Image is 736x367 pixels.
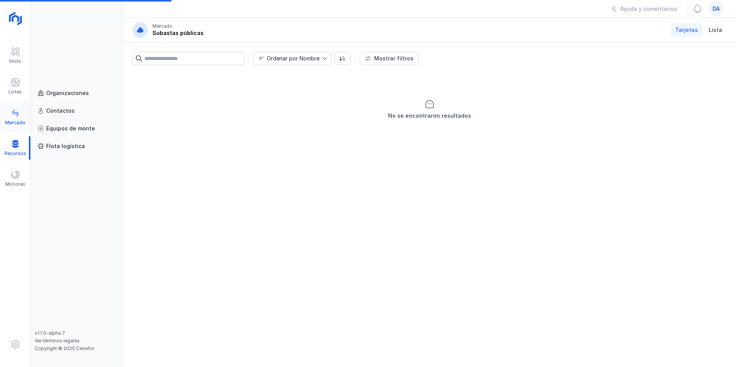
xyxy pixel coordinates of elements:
[35,345,119,352] div: Copyright © 2025 Cesefor
[374,55,413,62] div: Mostrar filtros
[46,107,75,115] div: Contactos
[8,89,22,95] div: Lotes
[46,89,89,97] div: Organizaciones
[267,56,319,61] div: Ordenar por Nombre
[46,142,85,150] div: Flota logística
[620,5,677,13] div: Ayuda y comentarios
[5,181,25,187] div: Motores
[709,26,722,34] span: Lista
[713,5,720,13] span: da
[35,139,119,153] a: Flota logística
[671,23,703,37] a: Tarjetas
[35,86,119,100] a: Organizaciones
[5,120,25,126] div: Mercado
[360,52,418,65] button: Mostrar filtros
[606,2,682,15] button: Ayuda y comentarios
[35,330,119,336] div: v1.1.0-alpha.7
[35,122,119,135] a: Equipos de monte
[675,26,698,34] span: Tarjetas
[152,23,172,29] div: Mercado
[254,52,322,65] span: Nombre
[46,125,95,132] div: Equipos de monte
[152,29,204,37] div: Subastas públicas
[6,9,25,28] img: logoRight.svg
[388,112,471,120] div: No se encontraron resultados
[9,58,21,64] div: Inicio
[35,104,119,118] a: Contactos
[35,338,80,344] a: Ver términos legales
[704,23,727,37] a: Lista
